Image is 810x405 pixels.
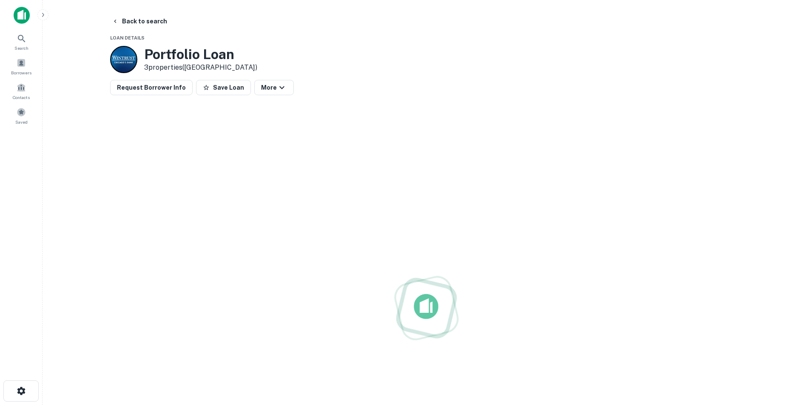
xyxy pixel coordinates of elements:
[3,55,40,78] a: Borrowers
[254,80,294,95] button: More
[13,94,30,101] span: Contacts
[108,14,171,29] button: Back to search
[11,69,31,76] span: Borrowers
[144,62,257,73] p: 3 properties ([GEOGRAPHIC_DATA])
[196,80,251,95] button: Save Loan
[15,119,28,125] span: Saved
[3,30,40,53] a: Search
[3,79,40,102] a: Contacts
[110,35,145,40] span: Loan Details
[110,80,193,95] button: Request Borrower Info
[14,7,30,24] img: capitalize-icon.png
[3,104,40,127] a: Saved
[144,46,257,62] h3: Portfolio Loan
[14,45,28,51] span: Search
